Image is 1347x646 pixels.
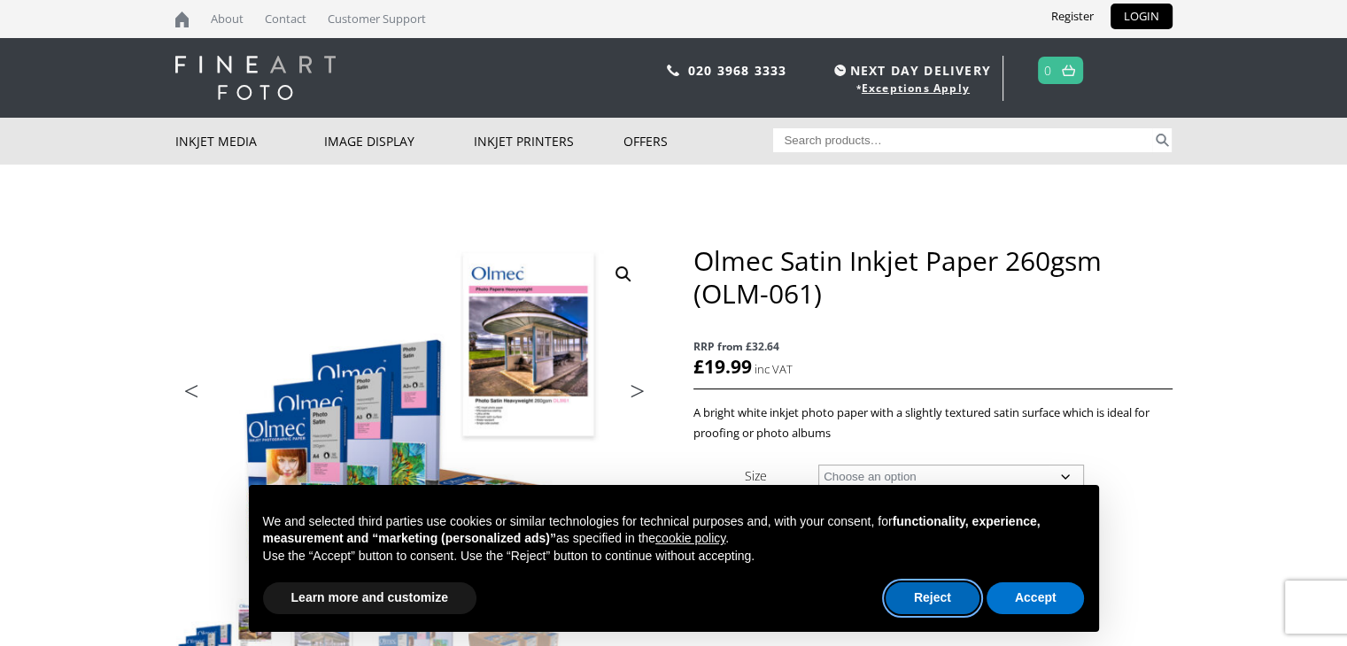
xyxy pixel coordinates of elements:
a: 0 [1044,58,1052,83]
div: Notice [235,471,1113,646]
a: View full-screen image gallery [608,258,639,290]
p: We and selected third parties use cookies or similar technologies for technical purposes and, wit... [263,513,1085,548]
img: basket.svg [1062,65,1075,76]
a: 020 3968 3333 [688,62,787,79]
a: Exceptions Apply [862,81,970,96]
input: Search products… [773,128,1152,152]
span: NEXT DAY DELIVERY [830,60,991,81]
h1: Olmec Satin Inkjet Paper 260gsm (OLM-061) [693,244,1172,310]
p: A bright white inkjet photo paper with a slightly textured satin surface which is ideal for proof... [693,403,1172,443]
button: Learn more and customize [263,582,476,614]
a: LOGIN [1111,4,1173,29]
img: logo-white.svg [175,56,336,100]
a: cookie policy [655,531,725,545]
strong: functionality, experience, measurement and “marketing (personalized ads)” [263,514,1041,546]
a: Inkjet Media [175,118,325,165]
label: Size [745,467,767,484]
bdi: 19.99 [693,354,752,379]
button: Search [1152,128,1173,152]
span: RRP from £32.64 [693,336,1172,357]
a: Offers [623,118,773,165]
button: Accept [987,582,1085,614]
p: Use the “Accept” button to consent. Use the “Reject” button to continue without accepting. [263,548,1085,565]
a: Image Display [324,118,474,165]
img: time.svg [834,65,846,76]
span: £ [693,354,704,379]
button: Reject [886,582,979,614]
img: phone.svg [667,65,679,76]
a: Inkjet Printers [474,118,623,165]
a: Register [1038,4,1107,29]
